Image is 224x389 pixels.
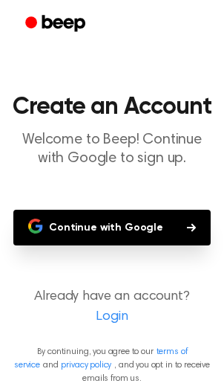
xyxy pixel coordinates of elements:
a: Beep [15,10,99,39]
p: Welcome to Beep! Continue with Google to sign up. [12,131,212,168]
p: Already have an account? [12,287,212,327]
a: privacy policy [61,361,111,370]
a: Login [15,307,209,327]
p: By continuing, you agree to our and , and you opt in to receive emails from us. [12,345,212,385]
h1: Create an Account [12,95,212,119]
button: Continue with Google [13,210,211,245]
